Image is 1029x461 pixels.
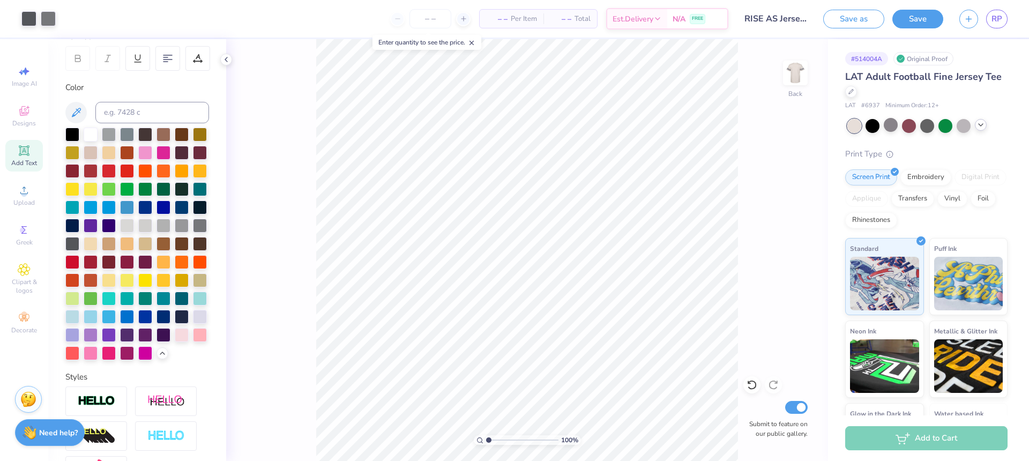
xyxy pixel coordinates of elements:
div: Embroidery [900,169,951,185]
span: FREE [692,15,703,23]
span: N/A [673,13,685,25]
div: Enter quantity to see the price. [372,35,481,50]
img: Negative Space [147,430,185,442]
span: Metallic & Glitter Ink [934,325,997,337]
span: Clipart & logos [5,278,43,295]
button: Save as [823,10,884,28]
span: Est. Delivery [613,13,653,25]
span: Add Text [11,159,37,167]
img: Puff Ink [934,257,1003,310]
input: – – [409,9,451,28]
span: Decorate [11,326,37,334]
span: Water based Ink [934,408,983,419]
img: Shadow [147,395,185,408]
span: Glow in the Dark Ink [850,408,911,419]
label: Submit to feature on our public gallery. [743,419,808,438]
input: Untitled Design [736,8,815,29]
span: Standard [850,243,878,254]
img: 3d Illusion [78,428,115,445]
div: Digital Print [955,169,1006,185]
strong: Need help? [39,428,78,438]
span: Greek [16,238,33,247]
span: Total [575,13,591,25]
div: Applique [845,191,888,207]
span: – – [550,13,571,25]
div: Color [65,81,209,94]
img: Neon Ink [850,339,919,393]
span: – – [486,13,508,25]
img: Back [785,62,806,84]
span: LAT Adult Football Fine Jersey Tee [845,70,1002,83]
button: Save [892,10,943,28]
img: Standard [850,257,919,310]
span: Upload [13,198,35,207]
span: LAT [845,101,856,110]
div: Transfers [891,191,934,207]
span: # 6937 [861,101,880,110]
span: Designs [12,119,36,128]
span: Minimum Order: 12 + [885,101,939,110]
div: Back [788,89,802,99]
div: Rhinestones [845,212,897,228]
span: Per Item [511,13,537,25]
div: Screen Print [845,169,897,185]
div: Styles [65,371,209,383]
div: Foil [971,191,996,207]
div: Original Proof [893,52,953,65]
span: 100 % [561,435,578,445]
span: Puff Ink [934,243,957,254]
span: RP [991,13,1002,25]
div: # 514004A [845,52,888,65]
span: Neon Ink [850,325,876,337]
img: Metallic & Glitter Ink [934,339,1003,393]
div: Print Type [845,148,1008,160]
div: Vinyl [937,191,967,207]
input: e.g. 7428 c [95,102,209,123]
img: Stroke [78,395,115,407]
a: RP [986,10,1008,28]
span: Image AI [12,79,37,88]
